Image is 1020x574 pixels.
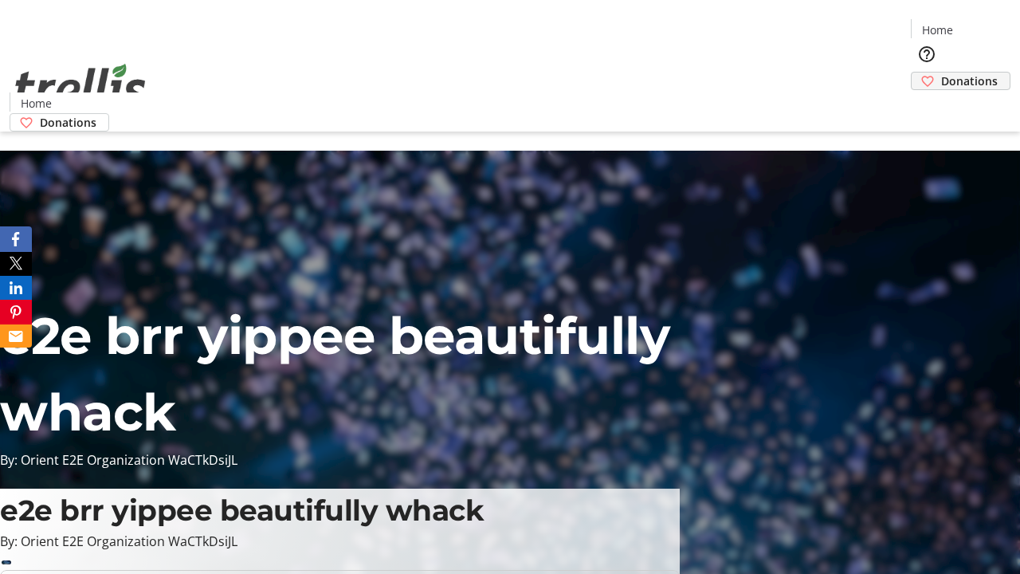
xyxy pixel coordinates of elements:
a: Donations [10,113,109,132]
button: Help [911,38,943,70]
a: Home [912,22,963,38]
span: Home [21,95,52,112]
span: Donations [941,73,998,89]
span: Home [922,22,953,38]
button: Cart [911,90,943,122]
a: Donations [911,72,1010,90]
img: Orient E2E Organization WaCTkDsiJL's Logo [10,46,151,126]
span: Donations [40,114,96,131]
a: Home [10,95,61,112]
